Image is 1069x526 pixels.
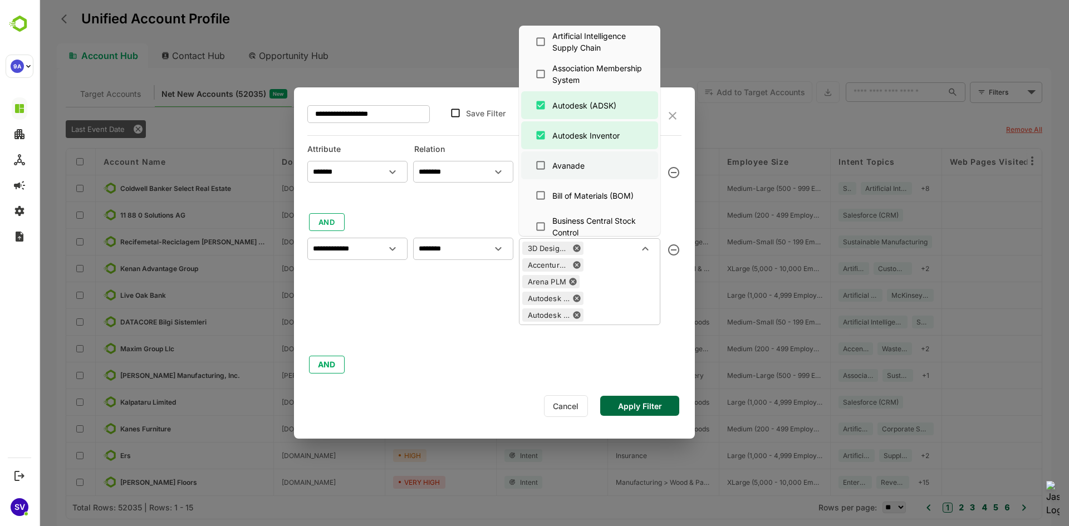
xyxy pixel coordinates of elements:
[11,60,24,73] div: 9A
[626,242,643,258] button: delete
[346,241,361,257] button: Open
[513,160,546,171] div: Avanade
[483,310,531,320] div: Autodesk Inventor
[483,260,531,270] div: Accenture (ACN)
[513,215,605,238] div: Business Central Stock Control
[483,243,531,253] div: 3D Design Engineering
[561,396,640,416] button: Apply Filter
[6,13,34,35] img: BambooboxLogoMark.f1c84d78b4c51b1a7b5f700c9845e183.svg
[513,62,605,86] div: Association Membership System
[513,100,577,111] div: Autodesk (ADSK)
[452,241,467,257] button: Open
[346,164,361,180] button: Open
[505,395,549,417] button: Cancel
[483,277,527,287] div: Arena PLM
[513,30,605,53] div: Artificial Intelligence Supply Chain
[11,498,28,516] div: SV
[513,190,595,201] div: Bill of Materials (BOM)
[12,468,27,483] button: Logout
[270,356,306,373] button: AND
[513,130,581,141] div: Autodesk Inventor
[627,110,640,121] button: close
[483,292,545,305] div: Autodesk (ADSK)
[483,308,545,322] div: Autodesk Inventor
[599,241,614,257] button: Close
[483,242,545,255] div: 3D Design Engineering
[268,142,369,156] h6: Attribute
[483,258,545,272] div: Accenture (ACN)
[452,164,467,180] button: Open
[483,293,531,303] div: Autodesk (ADSK)
[427,109,467,118] label: Save Filter
[626,164,643,181] button: delete
[483,275,541,288] div: Arena PLM
[375,142,475,156] h6: Relation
